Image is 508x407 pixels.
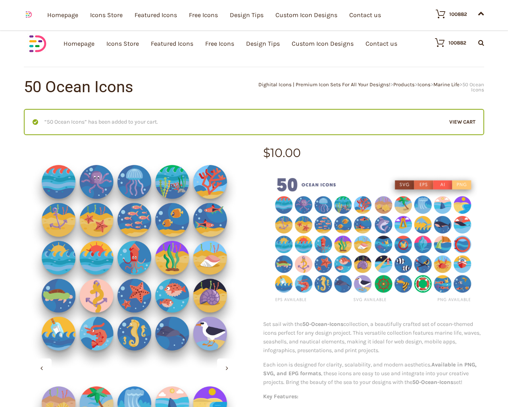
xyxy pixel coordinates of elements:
[449,118,475,126] a: View cart
[448,40,466,45] div: 100882
[258,81,391,87] a: Dighital Icons | Premium Icon Sets For All Your Designs!
[427,38,466,47] a: 100882
[449,12,467,17] div: 100882
[24,147,245,368] img: 50-Ocean _ Shop-2
[263,145,270,160] span: $
[428,9,467,19] a: 100882
[433,81,460,87] a: Marine Life
[263,145,301,160] bdi: 10.00
[393,81,415,87] a: Products
[24,109,484,135] div: “50 Ocean Icons” has been added to your cart.
[24,79,254,95] h1: 50 Ocean Icons
[462,81,484,93] span: 50 Ocean Icons
[418,81,431,87] a: Icons
[254,82,484,92] div: > > > >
